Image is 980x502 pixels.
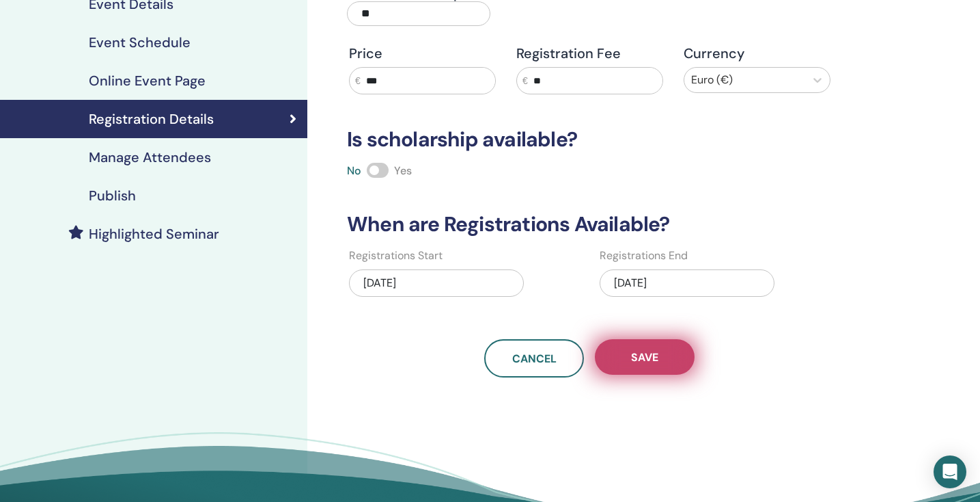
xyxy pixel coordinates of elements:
[339,127,841,152] h3: Is scholarship available?
[89,149,211,166] h4: Manage Attendees
[89,34,191,51] h4: Event Schedule
[512,352,557,366] span: Cancel
[349,269,524,297] div: [DATE]
[355,74,361,88] span: €
[684,45,830,62] h4: Currency
[934,455,966,488] div: Open Intercom Messenger
[347,1,490,26] input: Maximum Participants
[349,45,496,62] h4: Price
[595,339,695,375] button: Save
[89,226,219,242] h4: Highlighted Seminar
[394,163,412,178] span: Yes
[89,72,206,89] h4: Online Event Page
[522,74,528,88] span: €
[516,45,663,62] h4: Registration Fee
[89,187,136,204] h4: Publish
[89,111,214,127] h4: Registration Details
[600,248,688,264] label: Registrations End
[347,163,361,178] span: No
[349,248,443,264] label: Registrations Start
[484,339,584,378] a: Cancel
[600,269,774,297] div: [DATE]
[339,212,841,237] h3: When are Registrations Available?
[631,350,658,365] span: Save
